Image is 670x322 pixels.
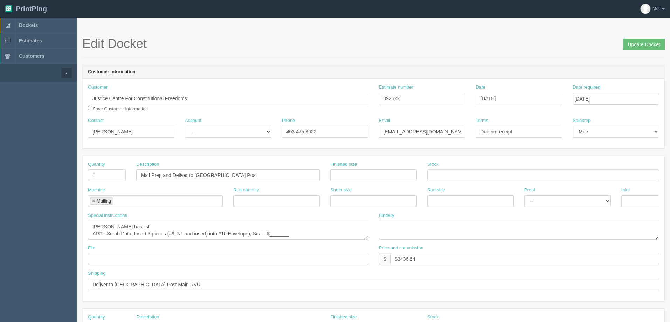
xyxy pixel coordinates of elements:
[88,84,368,112] div: Save Customer Information
[82,37,665,51] h1: Edit Docket
[88,161,105,168] label: Quantity
[330,187,352,193] label: Sheet size
[379,212,394,219] label: Bindery
[88,117,104,124] label: Contact
[282,117,295,124] label: Phone
[19,22,38,28] span: Dockets
[427,187,445,193] label: Run size
[427,314,439,321] label: Stock
[573,117,590,124] label: Salesrep
[19,38,42,43] span: Estimates
[379,84,413,91] label: Estimate number
[88,84,108,91] label: Customer
[233,187,259,193] label: Run quantity
[379,253,391,265] div: $
[621,187,630,193] label: Inks
[185,117,201,124] label: Account
[88,314,105,321] label: Quantity
[136,314,159,321] label: Description
[330,161,357,168] label: Finished size
[83,65,664,79] header: Customer Information
[88,270,106,277] label: Shipping
[476,84,485,91] label: Date
[330,314,357,321] label: Finished size
[88,245,95,252] label: File
[136,161,159,168] label: Description
[379,245,423,252] label: Price and commission
[5,5,12,12] img: logo-3e63b451c926e2ac314895c53de4908e5d424f24456219fb08d385ab2e579770.png
[88,93,368,104] input: Enter customer name
[623,39,665,50] input: Update Docket
[476,117,488,124] label: Terms
[573,84,600,91] label: Date required
[88,212,127,219] label: Special instructions
[641,4,650,14] img: avatar_default-7531ab5dedf162e01f1e0bb0964e6a185e93c5c22dfe317fb01d7f8cd2b1632c.jpg
[97,199,111,203] div: Mailing
[88,187,105,193] label: Machine
[19,53,44,59] span: Customers
[88,221,368,240] textarea: [PERSON_NAME] has list ARP - Scrub Data, Insert 3 pieces (#9, NL and insert) into #10 Envelope), ...
[427,161,439,168] label: Stock
[524,187,535,193] label: Proof
[379,117,390,124] label: Email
